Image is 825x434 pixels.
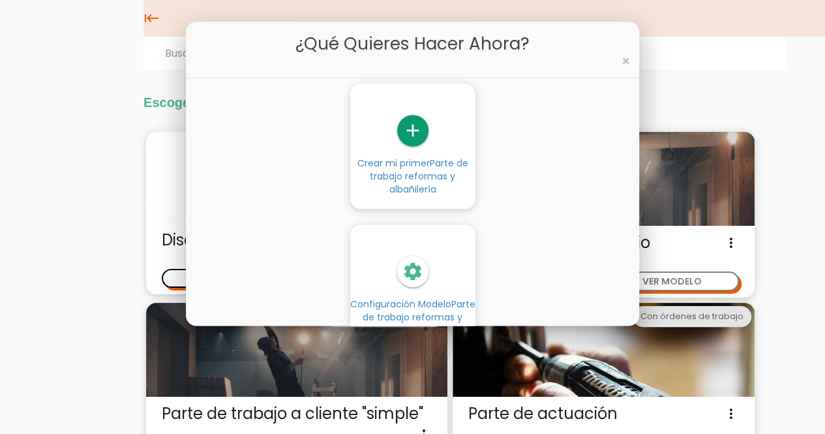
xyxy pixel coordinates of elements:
[468,403,738,424] span: Parte de actuación
[397,256,428,288] i: settings
[350,298,475,337] span: Configuración Modelo
[162,230,432,251] span: Diseña desde cero
[633,306,751,327] div: Con órdenes de trabajo
[196,31,630,55] h5: ¿Qué quieres hacer ahora?
[143,95,744,110] h2: Escoge un modelo y crea y envía tu primer Parte
[162,403,432,424] span: Parte de trabajo a cliente "simple"
[146,303,447,397] img: partediariooperario.jpg
[363,298,475,337] span: Parte de trabajo reformas y albañilería
[723,232,739,253] i: more_vert
[453,303,754,397] img: actuacion.jpg
[723,403,739,424] i: more_vert
[162,269,295,288] button: CARGAR MODELO
[621,52,629,71] span: ×
[146,132,447,223] img: enblanco.png
[605,271,738,290] button: VER MODELO
[370,157,468,196] span: Parte de trabajo reformas y albañilería
[397,116,428,147] i: add
[357,157,468,196] span: Crear mi primer
[621,55,629,69] button: Close
[143,37,785,70] input: Buscar elemento...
